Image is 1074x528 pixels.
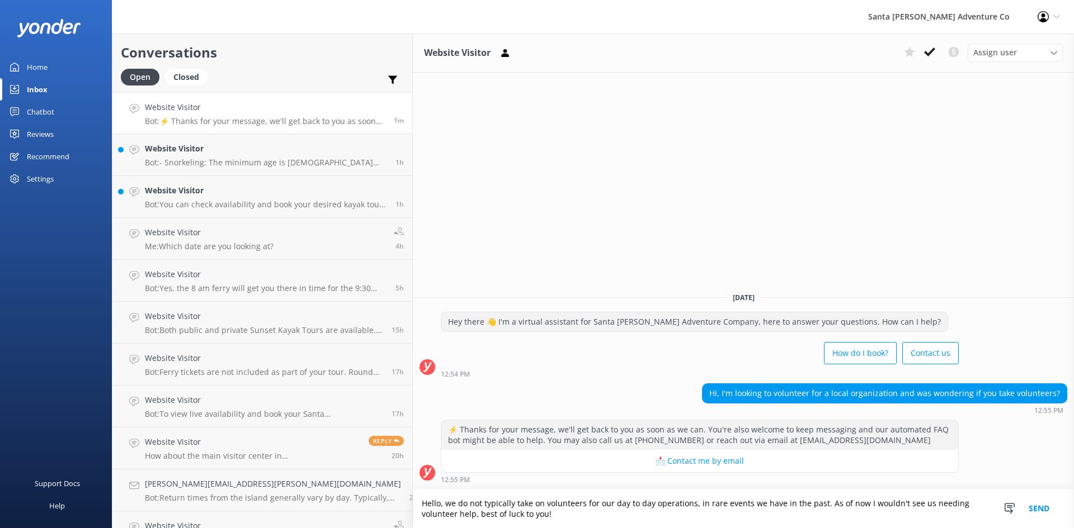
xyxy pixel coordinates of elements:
[973,46,1017,59] span: Assign user
[165,70,213,83] a: Closed
[409,493,422,502] span: Oct 08 2025 02:49pm (UTC -07:00) America/Tijuana
[441,371,470,378] strong: 12:54 PM
[145,493,401,503] p: Bot: Return times from the island generally vary by day. Typically, the ferry departs from the is...
[441,312,948,331] div: Hey there 👋 I'm a virtual assistant for Santa [PERSON_NAME] Adventure Company, here to answer you...
[145,199,387,210] p: Bot: You can check availability and book your desired kayak tour online. Please visit [URL][DOMAI...
[145,409,383,419] p: Bot: To view live availability and book your Santa [PERSON_NAME] Adventure tour, please visit [UR...
[968,44,1063,61] div: Assign User
[441,370,959,378] div: Oct 09 2025 12:54pm (UTC -07:00) America/Tijuana
[145,101,385,113] h4: Website Visitor
[413,489,1074,528] textarea: Hello, we do not typically take on volunteers for our day to day operations, in rare events we ha...
[703,384,1067,403] div: Hi, I'm looking to volunteer for a local organization and was wondering if you take volunteers?
[392,451,404,460] span: Oct 08 2025 03:57pm (UTC -07:00) America/Tijuana
[395,241,404,251] span: Oct 09 2025 08:30am (UTC -07:00) America/Tijuana
[17,19,81,37] img: yonder-white-logo.png
[121,42,404,63] h2: Conversations
[121,70,165,83] a: Open
[145,268,387,280] h4: Website Visitor
[145,226,274,239] h4: Website Visitor
[145,451,360,461] p: How about the main visitor center in [GEOGRAPHIC_DATA]
[145,283,387,293] p: Bot: Yes, the 8 am ferry will get you there in time for the 9:30 tour. You must ensure that your ...
[145,241,274,251] p: Me: Which date are you looking at?
[112,92,412,134] a: Website VisitorBot:⚡ Thanks for your message, we'll get back to you as soon as we can. You're als...
[145,184,387,197] h4: Website Visitor
[112,218,412,260] a: Website VisitorMe:Which date are you looking at?4h
[726,293,761,302] span: [DATE]
[424,46,491,60] h3: Website Visitor
[145,116,385,126] p: Bot: ⚡ Thanks for your message, we'll get back to you as soon as we can. You're also welcome to k...
[702,406,1067,414] div: Oct 09 2025 12:55pm (UTC -07:00) America/Tijuana
[395,199,404,209] span: Oct 09 2025 11:26am (UTC -07:00) America/Tijuana
[35,472,80,494] div: Support Docs
[441,477,470,483] strong: 12:55 PM
[112,469,412,511] a: [PERSON_NAME][EMAIL_ADDRESS][PERSON_NAME][DOMAIN_NAME]Bot:Return times from the island generally ...
[1034,407,1063,414] strong: 12:55 PM
[112,260,412,302] a: Website VisitorBot:Yes, the 8 am ferry will get you there in time for the 9:30 tour. You must ens...
[824,342,897,364] button: How do I book?
[145,142,387,155] h4: Website Visitor
[27,78,48,101] div: Inbox
[145,325,383,335] p: Bot: Both public and private Sunset Kayak Tours are available. You can check availability and boo...
[392,367,404,377] span: Oct 08 2025 07:25pm (UTC -07:00) America/Tijuana
[165,69,208,85] div: Closed
[112,134,412,176] a: Website VisitorBot:- Snorkeling: The minimum age is [DEMOGRAPHIC_DATA] years old. - For the Snork...
[395,158,404,167] span: Oct 09 2025 11:44am (UTC -07:00) America/Tijuana
[27,145,69,168] div: Recommend
[1018,489,1060,528] button: Send
[27,123,54,145] div: Reviews
[441,475,959,483] div: Oct 09 2025 12:55pm (UTC -07:00) America/Tijuana
[112,176,412,218] a: Website VisitorBot:You can check availability and book your desired kayak tour online. Please vis...
[145,367,383,377] p: Bot: Ferry tickets are not included as part of your tour. Round trip day tickets to Scorpion [GEO...
[112,344,412,386] a: Website VisitorBot:Ferry tickets are not included as part of your tour. Round trip day tickets to...
[145,478,401,490] h4: [PERSON_NAME][EMAIL_ADDRESS][PERSON_NAME][DOMAIN_NAME]
[27,168,54,190] div: Settings
[112,427,412,469] a: Website VisitorHow about the main visitor center in [GEOGRAPHIC_DATA]Reply20h
[112,302,412,344] a: Website VisitorBot:Both public and private Sunset Kayak Tours are available. You can check availa...
[441,420,958,450] div: ⚡ Thanks for your message, we'll get back to you as soon as we can. You're also welcome to keep m...
[145,310,383,322] h4: Website Visitor
[145,394,383,406] h4: Website Visitor
[145,158,387,168] p: Bot: - Snorkeling: The minimum age is [DEMOGRAPHIC_DATA] years old. - For the Snorkel & Kayak Tou...
[121,69,159,85] div: Open
[394,116,404,125] span: Oct 09 2025 12:55pm (UTC -07:00) America/Tijuana
[145,352,383,364] h4: Website Visitor
[145,436,360,448] h4: Website Visitor
[49,494,65,517] div: Help
[27,56,48,78] div: Home
[112,386,412,427] a: Website VisitorBot:To view live availability and book your Santa [PERSON_NAME] Adventure tour, pl...
[395,283,404,293] span: Oct 09 2025 07:53am (UTC -07:00) America/Tijuana
[392,325,404,335] span: Oct 08 2025 09:24pm (UTC -07:00) America/Tijuana
[27,101,54,123] div: Chatbot
[392,409,404,418] span: Oct 08 2025 07:01pm (UTC -07:00) America/Tijuana
[369,436,404,446] span: Reply
[902,342,959,364] button: Contact us
[441,450,958,472] button: 📩 Contact me by email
